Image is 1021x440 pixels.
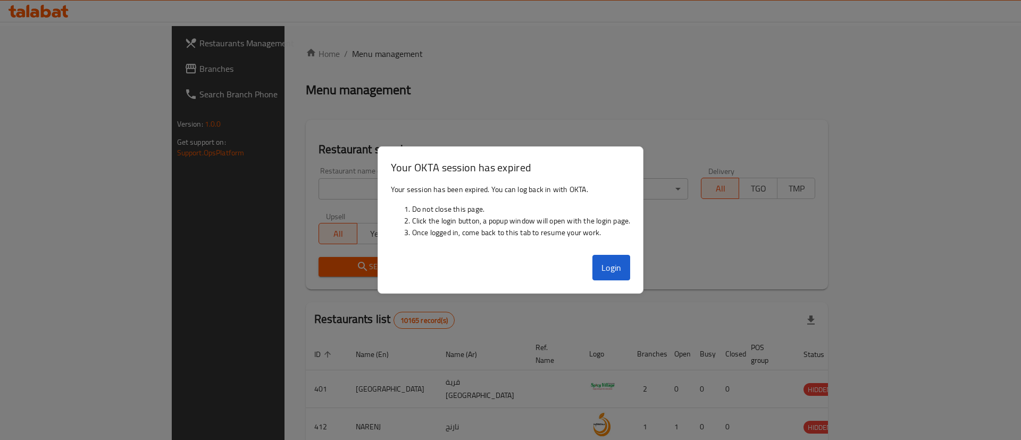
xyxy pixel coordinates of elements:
button: Login [592,255,631,280]
li: Once logged in, come back to this tab to resume your work. [412,227,631,238]
h3: Your OKTA session has expired [391,160,631,175]
div: Your session has been expired. You can log back in with OKTA. [378,179,643,251]
li: Do not close this page. [412,203,631,215]
li: Click the login button, a popup window will open with the login page. [412,215,631,227]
